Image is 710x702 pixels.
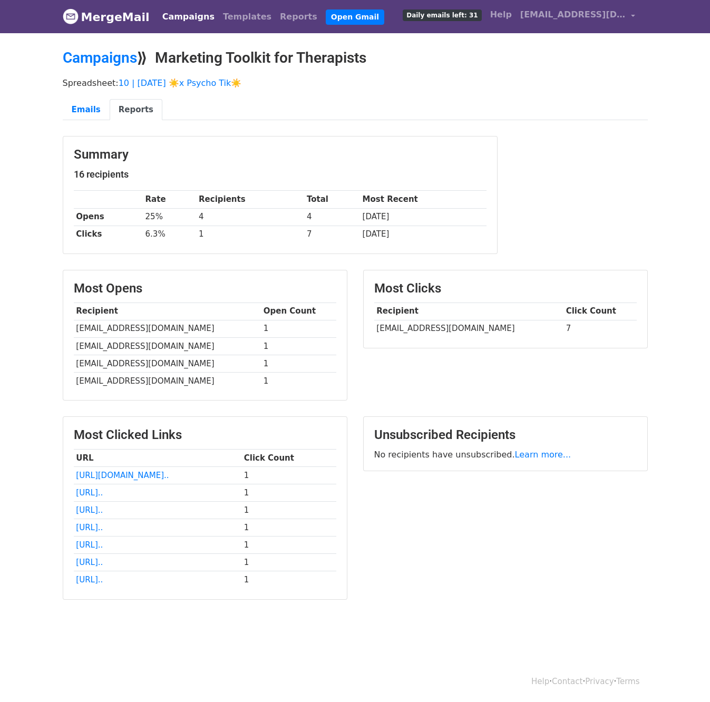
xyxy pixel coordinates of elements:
[241,519,336,537] td: 1
[63,99,110,121] a: Emails
[374,320,563,337] td: [EMAIL_ADDRESS][DOMAIN_NAME]
[74,147,487,162] h3: Summary
[196,208,304,226] td: 4
[158,6,219,27] a: Campaigns
[360,191,487,208] th: Most Recent
[76,575,103,584] a: [URL]..
[304,191,360,208] th: Total
[74,337,261,355] td: [EMAIL_ADDRESS][DOMAIN_NAME]
[119,78,242,88] a: 10 | [DATE] ☀️x Psycho Tik☀️
[276,6,322,27] a: Reports
[241,466,336,484] td: 1
[76,523,103,532] a: [URL]..
[63,8,79,24] img: MergeMail logo
[74,226,143,243] th: Clicks
[261,303,336,320] th: Open Count
[403,9,481,21] span: Daily emails left: 31
[360,208,487,226] td: [DATE]
[241,502,336,519] td: 1
[143,226,197,243] td: 6.3%
[241,554,336,571] td: 1
[76,540,103,550] a: [URL]..
[74,320,261,337] td: [EMAIL_ADDRESS][DOMAIN_NAME]
[63,77,648,89] p: Spreadsheet:
[74,372,261,389] td: [EMAIL_ADDRESS][DOMAIN_NAME]
[74,449,241,466] th: URL
[398,4,485,25] a: Daily emails left: 31
[261,337,336,355] td: 1
[374,281,637,296] h3: Most Clicks
[304,226,360,243] td: 7
[360,226,487,243] td: [DATE]
[374,427,637,443] h3: Unsubscribed Recipients
[76,505,103,515] a: [URL]..
[326,9,384,25] a: Open Gmail
[63,6,150,28] a: MergeMail
[143,208,197,226] td: 25%
[76,471,169,480] a: [URL][DOMAIN_NAME]..
[241,571,336,589] td: 1
[143,191,197,208] th: Rate
[74,303,261,320] th: Recipient
[515,450,571,460] a: Learn more...
[563,303,637,320] th: Click Count
[74,355,261,372] td: [EMAIL_ADDRESS][DOMAIN_NAME]
[616,677,639,686] a: Terms
[241,449,336,466] th: Click Count
[74,281,336,296] h3: Most Opens
[196,191,304,208] th: Recipients
[563,320,637,337] td: 7
[261,355,336,372] td: 1
[552,677,582,686] a: Contact
[76,488,103,498] a: [URL]..
[374,449,637,460] p: No recipients have unsubscribed.
[531,677,549,686] a: Help
[63,49,137,66] a: Campaigns
[486,4,516,25] a: Help
[261,372,336,389] td: 1
[241,484,336,502] td: 1
[304,208,360,226] td: 4
[241,537,336,554] td: 1
[74,169,487,180] h5: 16 recipients
[76,558,103,567] a: [URL]..
[516,4,639,29] a: [EMAIL_ADDRESS][DOMAIN_NAME]
[74,427,336,443] h3: Most Clicked Links
[520,8,626,21] span: [EMAIL_ADDRESS][DOMAIN_NAME]
[261,320,336,337] td: 1
[196,226,304,243] td: 1
[585,677,614,686] a: Privacy
[374,303,563,320] th: Recipient
[219,6,276,27] a: Templates
[74,208,143,226] th: Opens
[110,99,162,121] a: Reports
[63,49,648,67] h2: ⟫ Marketing Toolkit for Therapists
